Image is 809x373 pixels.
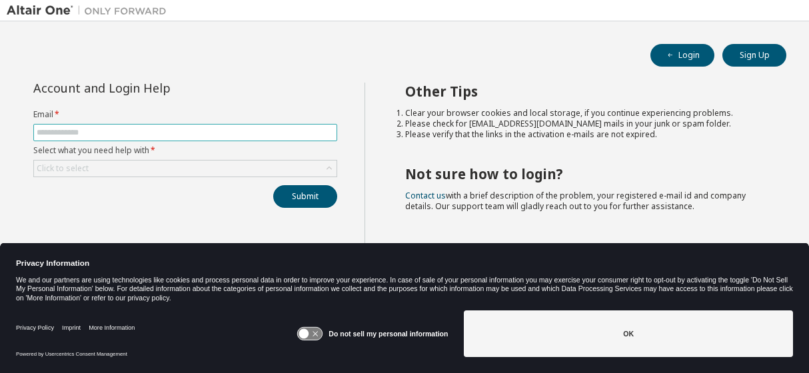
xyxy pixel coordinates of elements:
h2: Other Tips [405,83,763,100]
button: Sign Up [722,44,786,67]
li: Clear your browser cookies and local storage, if you continue experiencing problems. [405,108,763,119]
div: Click to select [34,161,337,177]
label: Email [33,109,337,120]
div: Account and Login Help [33,83,277,93]
h2: Not sure how to login? [405,165,763,183]
a: Contact us [405,190,446,201]
img: Altair One [7,4,173,17]
span: with a brief description of the problem, your registered e-mail id and company details. Our suppo... [405,190,746,212]
button: Login [650,44,714,67]
button: Submit [273,185,337,208]
label: Select what you need help with [33,145,337,156]
li: Please check for [EMAIL_ADDRESS][DOMAIN_NAME] mails in your junk or spam folder. [405,119,763,129]
li: Please verify that the links in the activation e-mails are not expired. [405,129,763,140]
div: Click to select [37,163,89,174]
